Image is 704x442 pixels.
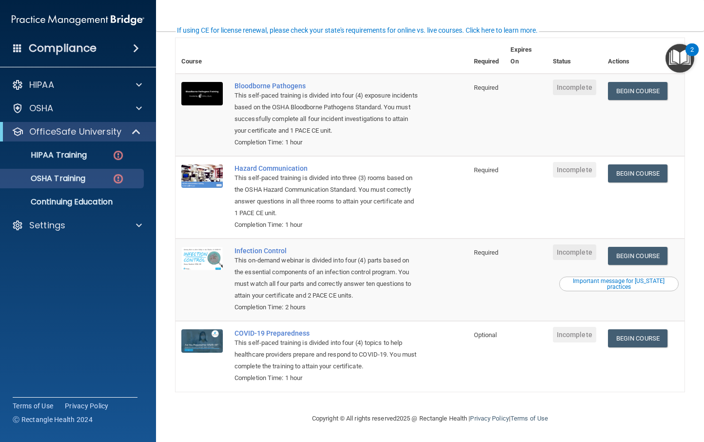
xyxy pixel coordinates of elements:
[474,331,497,339] span: Optional
[12,220,142,231] a: Settings
[608,247,667,265] a: Begin Course
[559,277,679,291] button: Read this if you are a dental practitioner in the state of CA
[608,329,667,347] a: Begin Course
[112,173,124,185] img: danger-circle.6113f641.png
[235,247,419,255] a: Infection Control
[474,166,499,174] span: Required
[553,244,596,260] span: Incomplete
[553,162,596,178] span: Incomplete
[12,102,142,114] a: OSHA
[655,375,692,412] iframe: Drift Widget Chat Controller
[602,38,684,74] th: Actions
[177,27,538,34] div: If using CE for license renewal, please check your state's requirements for online vs. live cours...
[665,44,694,73] button: Open Resource Center, 2 new notifications
[235,372,419,384] div: Completion Time: 1 hour
[474,84,499,91] span: Required
[112,149,124,161] img: danger-circle.6113f641.png
[235,255,419,301] div: This on-demand webinar is divided into four (4) parts based on the essential components of an inf...
[235,164,419,172] a: Hazard Communication
[252,403,608,434] div: Copyright © All rights reserved 2025 @ Rectangle Health | |
[561,278,677,290] div: Important message for [US_STATE] practices
[547,38,602,74] th: Status
[6,174,85,183] p: OSHA Training
[235,82,419,90] a: Bloodborne Pathogens
[235,337,419,372] div: This self-paced training is divided into four (4) topics to help healthcare providers prepare and...
[690,50,694,62] div: 2
[553,80,596,95] span: Incomplete
[608,164,667,182] a: Begin Course
[235,90,419,137] div: This self-paced training is divided into four (4) exposure incidents based on the OSHA Bloodborne...
[468,38,505,74] th: Required
[29,79,54,91] p: HIPAA
[235,137,419,148] div: Completion Time: 1 hour
[176,38,229,74] th: Course
[65,401,109,411] a: Privacy Policy
[29,41,97,55] h4: Compliance
[235,329,419,337] a: COVID-19 Preparedness
[13,415,93,424] span: Ⓒ Rectangle Health 2024
[553,327,596,342] span: Incomplete
[235,301,419,313] div: Completion Time: 2 hours
[608,82,667,100] a: Begin Course
[235,219,419,231] div: Completion Time: 1 hour
[12,79,142,91] a: HIPAA
[29,126,121,138] p: OfficeSafe University
[235,172,419,219] div: This self-paced training is divided into three (3) rooms based on the OSHA Hazard Communication S...
[505,38,547,74] th: Expires On
[12,10,144,30] img: PMB logo
[29,220,65,231] p: Settings
[29,102,54,114] p: OSHA
[474,249,499,256] span: Required
[13,401,53,411] a: Terms of Use
[6,197,139,207] p: Continuing Education
[176,25,539,35] button: If using CE for license renewal, please check your state's requirements for online vs. live cours...
[470,415,508,422] a: Privacy Policy
[6,150,87,160] p: HIPAA Training
[510,415,548,422] a: Terms of Use
[12,126,141,138] a: OfficeSafe University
